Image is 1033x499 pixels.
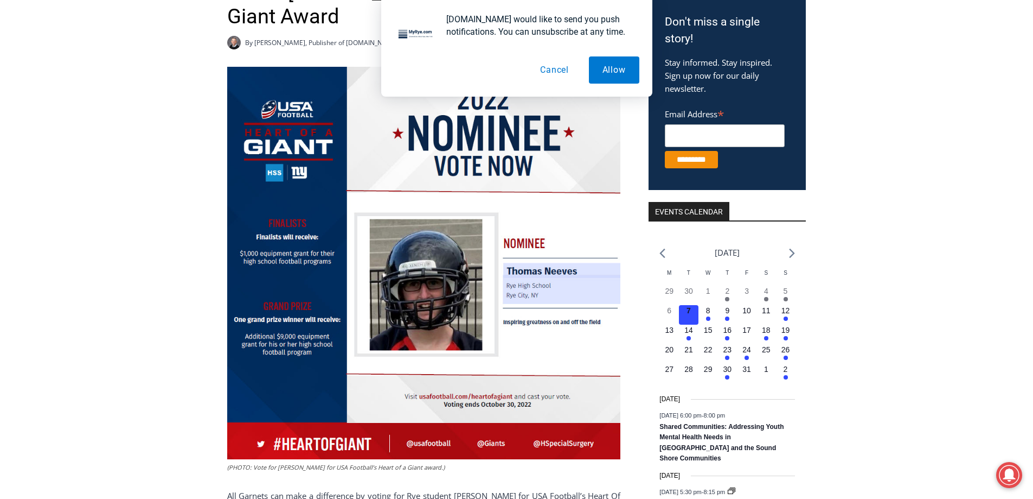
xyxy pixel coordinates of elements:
span: M [667,270,671,276]
button: 8 Has events [698,305,718,325]
time: 1 [706,287,710,295]
button: 14 Has events [679,325,698,344]
button: 16 Has events [718,325,737,344]
time: 22 [704,345,713,354]
em: Has events [706,317,710,321]
button: 26 Has events [776,344,795,364]
div: Friday [737,269,756,286]
span: 8:00 pm [703,412,725,419]
a: Next month [789,248,795,258]
time: 13 [665,326,673,334]
time: 29 [665,287,673,295]
button: 11 [756,305,776,325]
li: [DATE] [715,245,740,260]
span: [DATE] 5:30 pm [659,489,701,495]
time: 10 [742,306,751,315]
time: 23 [723,345,732,354]
button: 24 Has events [737,344,756,364]
img: (PHOTO: Vote for TJ Neeves for USA Football's Heart of a Giant award.) [227,67,620,459]
time: 7 [686,306,691,315]
button: 31 [737,364,756,383]
button: 2 Has events [776,364,795,383]
em: Has events [784,356,788,360]
button: 30 [679,286,698,305]
em: Has events [784,317,788,321]
time: 25 [762,345,771,354]
time: 2 [725,287,729,295]
button: 2 Has events [718,286,737,305]
time: 8 [706,306,710,315]
time: 27 [665,365,673,374]
button: 17 [737,325,756,344]
time: 30 [684,287,693,295]
button: 29 [698,364,718,383]
button: 15 [698,325,718,344]
button: 23 Has events [718,344,737,364]
div: Monday [659,269,679,286]
div: Wednesday [698,269,718,286]
div: Sunday [776,269,795,286]
div: Thursday [718,269,737,286]
em: Has events [725,297,729,301]
button: 3 [737,286,756,305]
div: [DOMAIN_NAME] would like to send you push notifications. You can unsubscribe at any time. [438,13,639,38]
em: Has events [784,336,788,340]
button: 10 [737,305,756,325]
em: Has events [784,297,788,301]
button: 5 Has events [776,286,795,305]
time: 17 [742,326,751,334]
button: 9 Has events [718,305,737,325]
span: S [784,270,787,276]
time: 4 [764,287,768,295]
time: [DATE] [659,471,680,481]
time: 1 [764,365,768,374]
button: 12 Has events [776,305,795,325]
div: Saturday [756,269,776,286]
em: Has events [725,375,729,380]
span: W [705,270,710,276]
em: Has events [725,317,729,321]
button: 30 Has events [718,364,737,383]
button: 4 Has events [756,286,776,305]
time: 16 [723,326,732,334]
img: notification icon [394,13,438,56]
button: 1 [756,364,776,383]
a: Shared Communities: Addressing Youth Mental Health Needs in [GEOGRAPHIC_DATA] and the Sound Shore... [659,423,784,463]
label: Email Address [665,103,785,123]
button: Cancel [527,56,582,84]
div: Tuesday [679,269,698,286]
em: Has events [764,297,768,301]
a: Previous month [659,248,665,258]
time: 12 [781,306,790,315]
em: Has events [686,336,691,340]
span: T [687,270,690,276]
span: 8:15 pm [703,489,725,495]
button: 29 [659,286,679,305]
button: Allow [589,56,639,84]
button: 1 [698,286,718,305]
time: 21 [684,345,693,354]
button: 28 [679,364,698,383]
em: Has events [784,375,788,380]
span: F [745,270,748,276]
time: 2 [784,365,788,374]
span: [DATE] 6:00 pm [659,412,701,419]
time: 24 [742,345,751,354]
span: T [726,270,729,276]
time: 30 [723,365,732,374]
time: 26 [781,345,790,354]
button: 21 [679,344,698,364]
button: 13 [659,325,679,344]
time: 29 [704,365,713,374]
button: 27 [659,364,679,383]
button: 25 [756,344,776,364]
time: 14 [684,326,693,334]
time: 20 [665,345,673,354]
time: 18 [762,326,771,334]
em: Has events [725,356,729,360]
span: S [764,270,768,276]
h2: Events Calendar [649,202,729,220]
time: 11 [762,306,771,315]
time: - [659,412,725,419]
time: - [659,489,727,495]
